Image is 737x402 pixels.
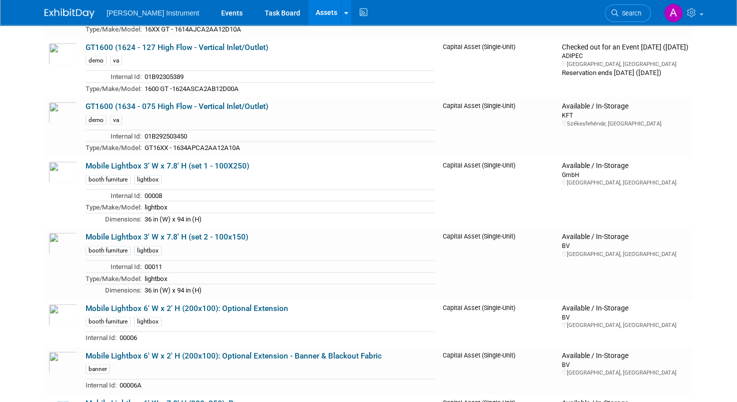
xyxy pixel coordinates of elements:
[117,379,435,391] td: 00006A
[86,232,248,241] a: Mobile Lightbox 3' W x 7.8' H (set 2 - 100x150)
[142,82,435,94] td: 1600 GT -1624ASCA2AB12D00A
[86,364,110,374] div: banner
[86,56,107,65] div: demo
[562,102,688,111] div: Available / In-Storage
[86,379,117,391] td: Internal Id:
[145,215,202,223] span: 36 in (W) x 94 in (H)
[134,175,162,184] div: lightbox
[142,23,435,34] td: 16XX GT - 1614AJCA2AA12D10A
[142,201,435,213] td: lightbox
[86,130,142,142] td: Internal Id:
[86,272,142,284] td: Type/Make/Model:
[86,332,117,343] td: Internal Id:
[562,250,688,258] div: [GEOGRAPHIC_DATA], [GEOGRAPHIC_DATA]
[45,8,95,18] img: ExhibitDay
[439,98,558,157] td: Capital Asset (Single-Unit)
[562,43,688,52] div: Checked out for an Event [DATE] ([DATE])
[142,142,435,153] td: GT16XX - 1634APCA2AA12A10A
[86,102,268,111] a: GT1600 (1634 - 075 High Flow - Vertical Inlet/Outlet)
[562,321,688,329] div: [GEOGRAPHIC_DATA], [GEOGRAPHIC_DATA]
[86,71,142,83] td: Internal Id:
[86,284,142,296] td: Dimensions:
[86,175,131,184] div: booth furniture
[562,351,688,360] div: Available / In-Storage
[562,51,688,60] div: ADIPEC
[86,189,142,201] td: Internal Id:
[618,9,641,17] span: Search
[562,304,688,313] div: Available / In-Storage
[562,161,688,170] div: Available / In-Storage
[562,360,688,369] div: BV
[86,23,142,34] td: Type/Make/Model:
[439,39,558,98] td: Capital Asset (Single-Unit)
[562,179,688,186] div: [GEOGRAPHIC_DATA], [GEOGRAPHIC_DATA]
[562,241,688,250] div: BV
[86,304,288,313] a: Mobile Lightbox 6' W x 2' H (200x100): Optional Extension
[134,246,162,255] div: lightbox
[142,272,435,284] td: lightbox
[439,157,558,228] td: Capital Asset (Single-Unit)
[86,43,268,52] a: GT1600 (1624 - 127 High Flow - Vertical Inlet/Outlet)
[86,260,142,272] td: Internal Id:
[142,71,435,83] td: 01B92305389
[562,313,688,321] div: BV
[142,260,435,272] td: 00011
[86,201,142,213] td: Type/Make/Model:
[117,332,435,343] td: 00006
[664,3,683,22] img: André den Haan
[142,130,435,142] td: 01B292503450
[86,246,131,255] div: booth furniture
[605,4,651,22] a: Search
[562,369,688,376] div: [GEOGRAPHIC_DATA], [GEOGRAPHIC_DATA]
[562,232,688,241] div: Available / In-Storage
[86,82,142,94] td: Type/Make/Model:
[562,170,688,179] div: GmbH
[86,351,382,360] a: Mobile Lightbox 6' W x 2' H (200x100): Optional Extension - Banner & Blackout Fabric
[439,347,558,395] td: Capital Asset (Single-Unit)
[86,317,131,326] div: booth furniture
[134,317,162,326] div: lightbox
[562,120,688,127] div: Székesfehérvár, [GEOGRAPHIC_DATA]
[562,111,688,119] div: KFT
[86,115,107,125] div: demo
[86,213,142,224] td: Dimensions:
[110,115,122,125] div: va
[107,9,199,17] span: [PERSON_NAME] Instrument
[562,68,688,77] div: Reservation ends [DATE] ([DATE])
[145,286,202,294] span: 36 in (W) x 94 in (H)
[86,161,249,170] a: Mobile Lightbox 3' W x 7.8' H (set 1 - 100X250)
[439,300,558,347] td: Capital Asset (Single-Unit)
[86,142,142,153] td: Type/Make/Model:
[439,228,558,299] td: Capital Asset (Single-Unit)
[110,56,122,65] div: va
[142,189,435,201] td: 00008
[562,60,688,68] div: [GEOGRAPHIC_DATA], [GEOGRAPHIC_DATA]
